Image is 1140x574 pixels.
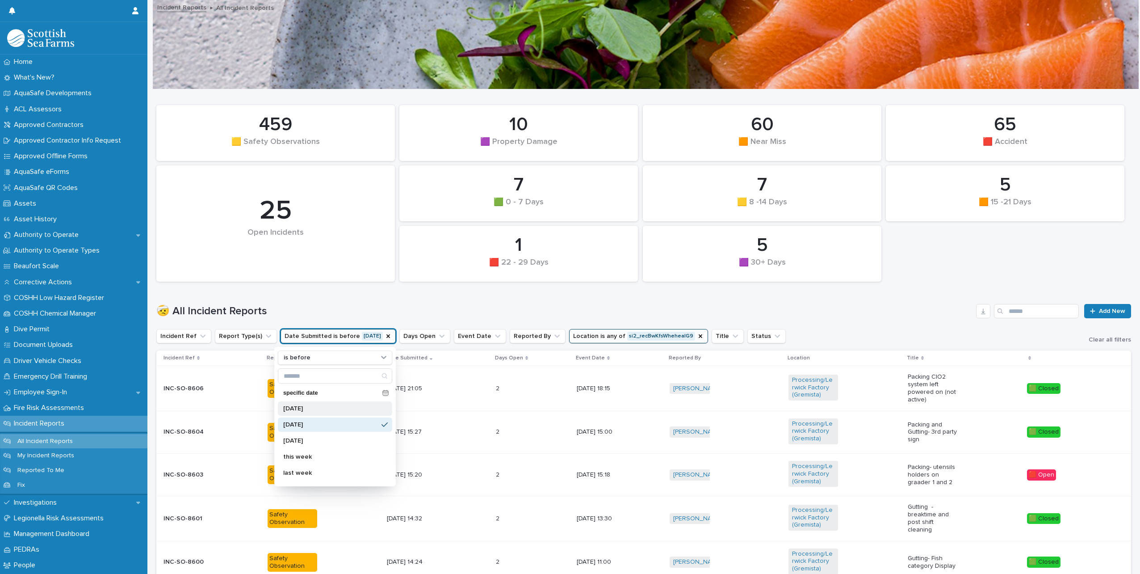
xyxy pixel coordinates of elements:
div: 7 [415,174,623,196]
input: Search [278,369,392,383]
p: Date Submitted [386,353,427,363]
p: COSHH Chemical Manager [10,309,103,318]
p: Approved Contractor Info Request [10,136,128,145]
p: 2 [496,469,501,479]
a: [PERSON_NAME] [673,385,722,393]
p: Approved Contractors [10,121,91,129]
a: Processing/Lerwick Factory (Gremista) [792,506,834,529]
p: Driver Vehicle Checks [10,357,88,365]
p: [DATE] 14:24 [387,558,436,566]
div: 25 [172,195,380,227]
p: Document Uploads [10,341,80,349]
div: Search [278,368,392,384]
p: AquaSafe eForms [10,168,76,176]
p: last week [283,470,378,476]
div: 459 [172,114,380,136]
button: Location [569,329,708,343]
p: Days Open [495,353,523,363]
span: Add New [1099,308,1125,314]
p: Home [10,58,40,66]
a: Processing/Lerwick Factory (Gremista) [792,463,834,485]
p: My Incident Reports [10,452,81,460]
div: 10 [415,114,623,136]
p: People [10,561,42,570]
p: Legionella Risk Assessments [10,514,111,523]
button: Date Submitted [281,329,396,343]
button: Days Open [399,329,450,343]
p: AquaSafe Developments [10,89,99,97]
input: Search [994,304,1079,318]
p: 2 [496,426,501,436]
p: Location [788,353,810,363]
p: specific date [283,390,379,396]
div: 5 [901,174,1109,196]
p: Incident Ref [163,353,195,363]
p: Event Date [576,353,605,363]
p: Authority to Operate [10,231,86,239]
p: Employee Sign-In [10,388,74,397]
div: specific date [278,386,392,400]
button: Incident Ref [156,329,211,343]
div: 🟨 Safety Observations [172,137,380,156]
p: Approved Offline Forms [10,152,95,160]
div: 65 [901,114,1109,136]
p: Report Type(s) [267,353,305,363]
button: Reported By [510,329,566,343]
p: Investigations [10,498,64,507]
p: Corrective Actions [10,278,79,287]
p: Management Dashboard [10,530,96,538]
p: [DATE] 15:00 [577,428,626,436]
p: INC-SO-8600 [163,558,213,566]
div: 🟩 Closed [1027,383,1060,394]
div: 🟥 Open [1027,469,1056,481]
tr: INC-SO-8604Safety Observation[DATE] 15:2722 [DATE] 15:00[PERSON_NAME] Processing/Lerwick Factory ... [156,411,1131,453]
button: Event Date [454,329,506,343]
p: Reported To Me [10,467,71,474]
p: Authority to Operate Types [10,246,107,255]
button: Status [747,329,786,343]
a: Add New [1084,304,1131,318]
a: [PERSON_NAME] [673,558,722,566]
a: Processing/Lerwick Factory (Gremista) [792,420,834,443]
p: COSHH Low Hazard Register [10,294,111,302]
a: [PERSON_NAME] [673,515,722,523]
button: Title [712,329,744,343]
tr: INC-SO-8601Safety Observation[DATE] 14:3222 [DATE] 13:30[PERSON_NAME] Processing/Lerwick Factory ... [156,496,1131,541]
p: Title [907,353,919,363]
tr: INC-SO-8606Safety Observation[DATE] 21:0522 [DATE] 18:15[PERSON_NAME] Processing/Lerwick Factory ... [156,366,1131,411]
p: [DATE] [283,422,378,428]
div: 🟩 Closed [1027,426,1060,438]
div: 🟩 Closed [1027,513,1060,524]
p: [DATE] 13:30 [577,515,626,523]
p: this week [283,454,378,460]
p: [DATE] 14:32 [387,515,436,523]
div: 🟥 Accident [901,137,1109,156]
tr: INC-SO-8603Safety Observation[DATE] 15:2022 [DATE] 15:18[PERSON_NAME] Processing/Lerwick Factory ... [156,453,1131,496]
p: Packing ClO2 system left powered on (not active) [908,373,957,403]
p: [DATE] 11:00 [577,558,626,566]
img: bPIBxiqnSb2ggTQWdOVV [7,29,74,47]
span: Clear all filters [1089,337,1131,343]
a: [PERSON_NAME] [673,428,722,436]
p: INC-SO-8603 [163,471,213,479]
div: Safety Observation [268,423,317,442]
p: AquaSafe QR Codes [10,184,85,192]
p: INC-SO-8601 [163,515,213,523]
button: Clear all filters [1081,337,1131,343]
p: [DATE] 18:15 [577,385,626,393]
div: Safety Observation [268,553,317,572]
p: Fire Risk Assessments [10,404,91,412]
p: What's New? [10,73,62,82]
p: Assets [10,199,43,208]
p: Incident Reports [10,419,71,428]
div: 5 [658,234,866,257]
div: 🟧 15 -21 Days [901,198,1109,216]
div: 🟪 Property Damage [415,137,623,156]
p: [DATE] 15:20 [387,471,436,479]
div: 🟨 8 -14 Days [658,198,866,216]
a: Processing/Lerwick Factory (Gremista) [792,550,834,573]
p: 2 [496,557,501,566]
p: All Incident Reports [10,438,80,445]
p: [DATE] 15:27 [387,428,436,436]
